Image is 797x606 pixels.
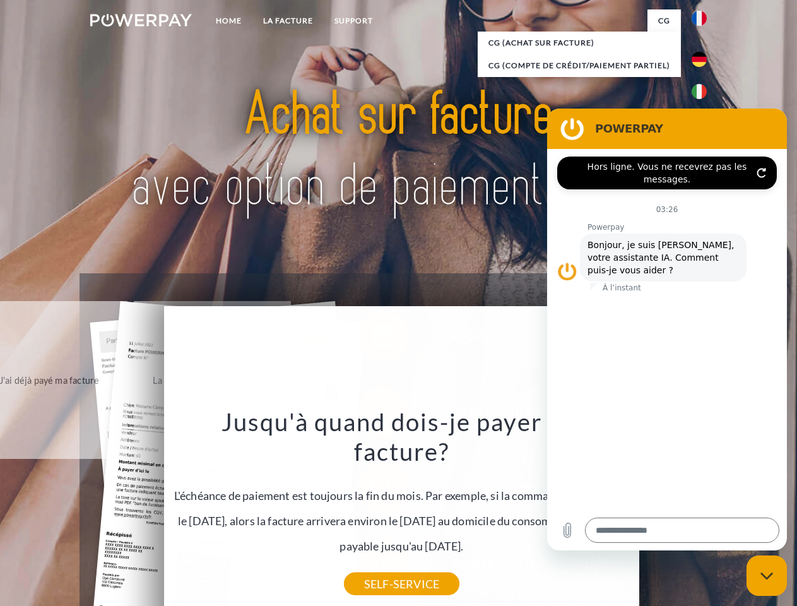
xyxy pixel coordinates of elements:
iframe: Bouton de lancement de la fenêtre de messagerie, conversation en cours [747,555,787,596]
img: de [692,52,707,67]
a: Home [205,9,252,32]
a: CG (achat sur facture) [478,32,681,54]
h3: Jusqu'à quand dois-je payer ma facture? [172,407,632,467]
div: La commande a été renvoyée [141,371,283,388]
img: it [692,84,707,99]
div: L'échéance de paiement est toujours la fin du mois. Par exemple, si la commande a été passée le [... [172,407,632,584]
a: SELF-SERVICE [344,573,459,595]
a: CG [647,9,681,32]
a: Support [324,9,384,32]
iframe: Fenêtre de messagerie [547,109,787,550]
img: logo-powerpay-white.svg [90,14,192,27]
img: title-powerpay_fr.svg [121,61,676,242]
a: CG (Compte de crédit/paiement partiel) [478,54,681,77]
a: LA FACTURE [252,9,324,32]
img: fr [692,11,707,26]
